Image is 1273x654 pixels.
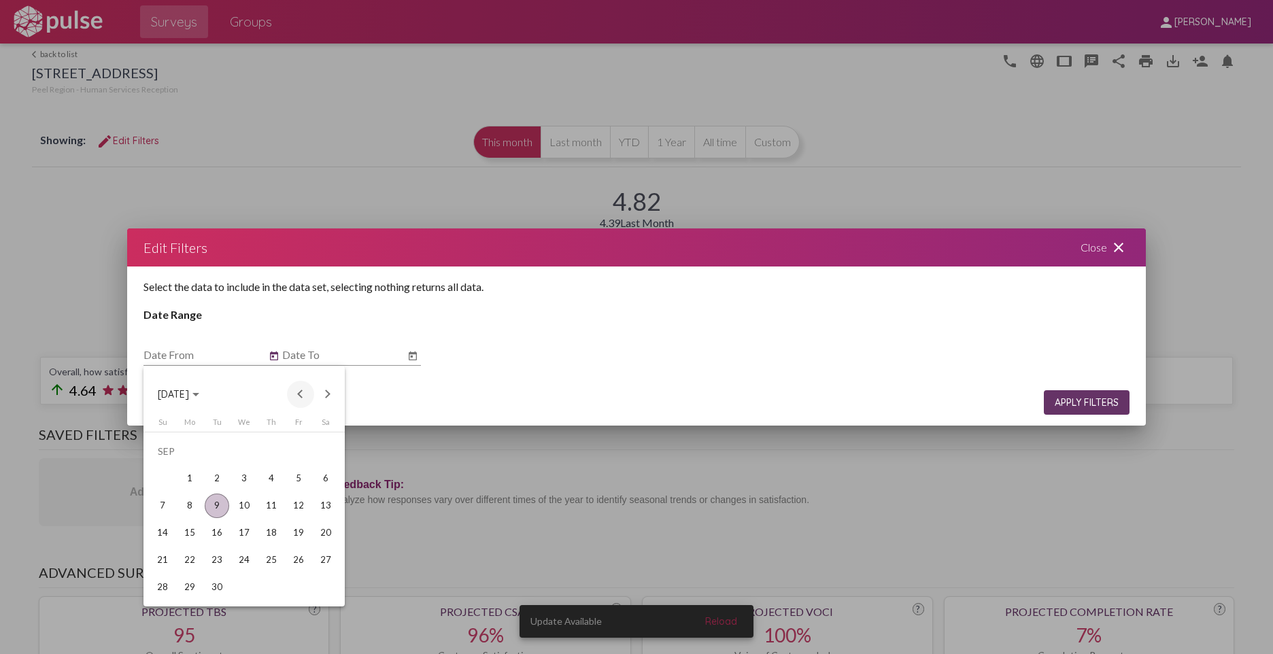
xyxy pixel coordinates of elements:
[313,466,338,491] div: 6
[176,417,203,432] th: Monday
[259,521,284,545] div: 18
[259,548,284,572] div: 25
[312,417,339,432] th: Saturday
[286,466,311,491] div: 5
[287,381,314,408] button: Previous month
[312,519,339,547] td: September 20, 2025
[176,465,203,492] td: September 1, 2025
[231,547,258,574] td: September 24, 2025
[150,494,175,518] div: 7
[286,521,311,545] div: 19
[176,492,203,519] td: September 8, 2025
[313,494,338,518] div: 13
[176,519,203,547] td: September 15, 2025
[259,466,284,491] div: 4
[150,575,175,600] div: 28
[285,465,312,492] td: September 5, 2025
[150,521,175,545] div: 14
[149,492,176,519] td: September 7, 2025
[232,466,256,491] div: 3
[313,548,338,572] div: 27
[205,466,229,491] div: 2
[177,548,202,572] div: 22
[312,465,339,492] td: September 6, 2025
[176,547,203,574] td: September 22, 2025
[176,574,203,601] td: September 29, 2025
[203,547,231,574] td: September 23, 2025
[231,492,258,519] td: September 10, 2025
[147,381,210,408] button: Choose month and year
[313,521,338,545] div: 20
[149,417,176,432] th: Sunday
[285,417,312,432] th: Friday
[231,417,258,432] th: Wednesday
[205,494,229,518] div: 9
[149,547,176,574] td: September 21, 2025
[203,417,231,432] th: Tuesday
[231,519,258,547] td: September 17, 2025
[149,574,176,601] td: September 28, 2025
[258,547,285,574] td: September 25, 2025
[259,494,284,518] div: 11
[203,574,231,601] td: September 30, 2025
[150,548,175,572] div: 21
[231,465,258,492] td: September 3, 2025
[205,521,229,545] div: 16
[258,465,285,492] td: September 4, 2025
[177,575,202,600] div: 29
[177,494,202,518] div: 8
[205,548,229,572] div: 23
[203,519,231,547] td: September 16, 2025
[286,548,311,572] div: 26
[232,521,256,545] div: 17
[232,548,256,572] div: 24
[149,438,339,465] td: SEP
[258,417,285,432] th: Thursday
[177,521,202,545] div: 15
[149,519,176,547] td: September 14, 2025
[232,494,256,518] div: 10
[258,492,285,519] td: September 11, 2025
[285,492,312,519] td: September 12, 2025
[285,547,312,574] td: September 26, 2025
[286,494,311,518] div: 12
[177,466,202,491] div: 1
[203,465,231,492] td: September 2, 2025
[314,381,341,408] button: Next month
[312,547,339,574] td: September 27, 2025
[205,575,229,600] div: 30
[203,492,231,519] td: September 9, 2025
[285,519,312,547] td: September 19, 2025
[312,492,339,519] td: September 13, 2025
[158,389,189,401] span: [DATE]
[258,519,285,547] td: September 18, 2025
